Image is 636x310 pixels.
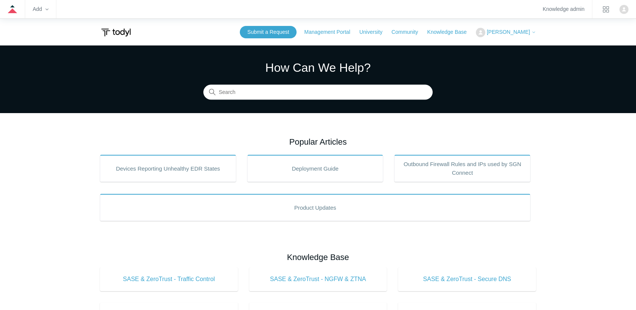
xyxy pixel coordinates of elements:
[260,275,376,284] span: SASE & ZeroTrust - NGFW & ZTNA
[249,267,387,291] a: SASE & ZeroTrust - NGFW & ZTNA
[203,59,433,77] h1: How Can We Help?
[543,7,585,11] a: Knowledge admin
[304,28,358,36] a: Management Portal
[100,267,238,291] a: SASE & ZeroTrust - Traffic Control
[392,28,426,36] a: Community
[476,28,536,37] button: [PERSON_NAME]
[394,155,530,182] a: Outbound Firewall Rules and IPs used by SGN Connect
[203,85,433,100] input: Search
[111,275,227,284] span: SASE & ZeroTrust - Traffic Control
[100,194,530,221] a: Product Updates
[359,28,390,36] a: University
[100,251,536,263] h2: Knowledge Base
[619,5,628,14] zd-hc-trigger: Click your profile icon to open the profile menu
[427,28,474,36] a: Knowledge Base
[247,155,383,182] a: Deployment Guide
[409,275,525,284] span: SASE & ZeroTrust - Secure DNS
[619,5,628,14] img: user avatar
[100,26,132,39] img: Todyl Support Center Help Center home page
[487,29,530,35] span: [PERSON_NAME]
[398,267,536,291] a: SASE & ZeroTrust - Secure DNS
[100,136,536,148] h2: Popular Articles
[33,7,48,11] zd-hc-trigger: Add
[100,155,236,182] a: Devices Reporting Unhealthy EDR States
[240,26,297,38] a: Submit a Request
